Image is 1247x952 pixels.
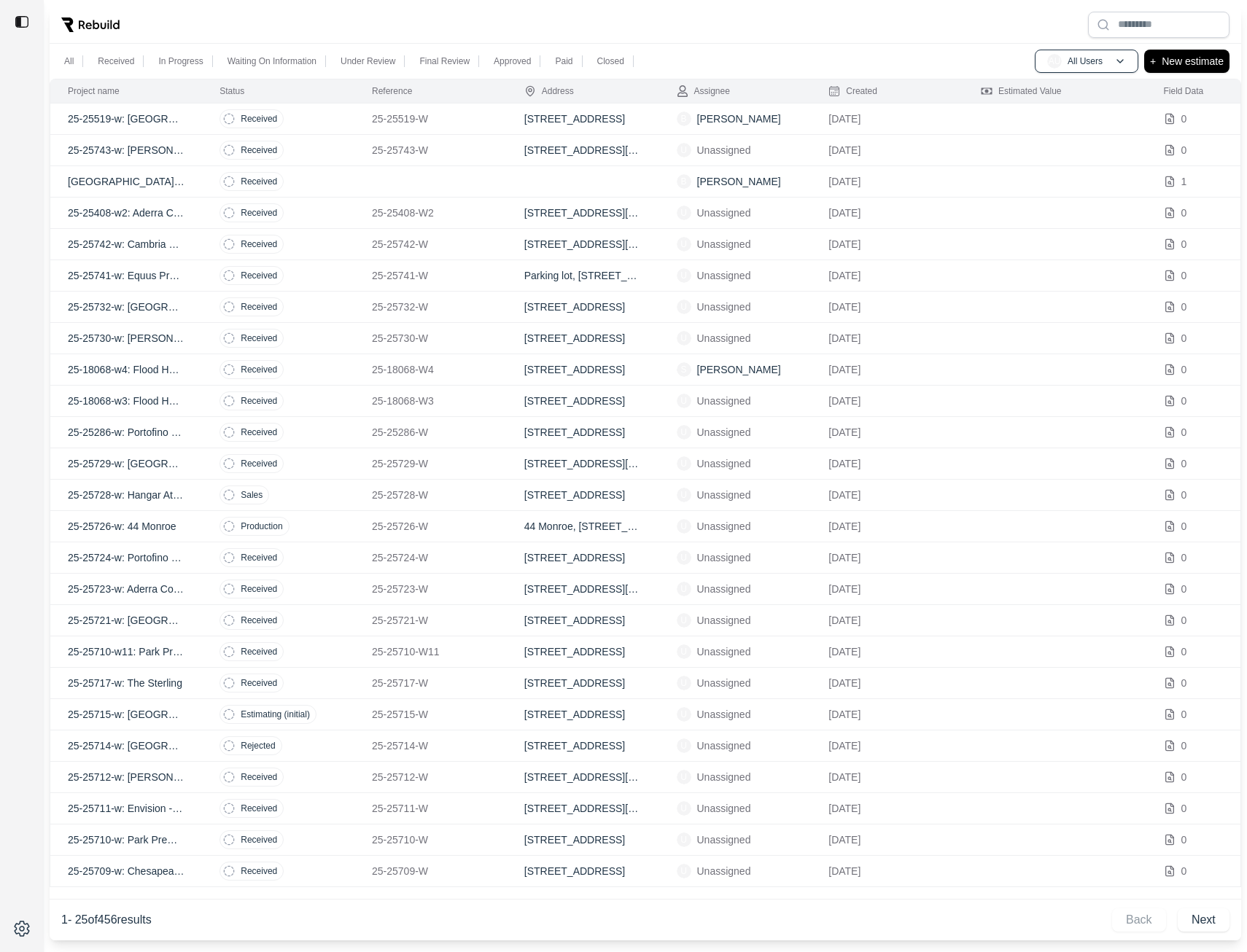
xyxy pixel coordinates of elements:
p: Received [241,865,277,877]
p: 25-18068-W3 [372,394,489,408]
p: Received [241,113,277,125]
p: 0 [1181,143,1187,157]
p: Unassigned [697,143,751,157]
p: 25-25286-W [372,425,489,440]
p: [DATE] [828,112,946,126]
div: Status [220,85,244,97]
p: Unassigned [697,864,751,878]
p: [DATE] [828,550,946,565]
p: Unassigned [697,738,751,753]
p: Unassigned [697,268,751,283]
p: 0 [1181,864,1187,878]
p: In Progress [158,55,203,67]
span: U [677,582,691,596]
span: U [677,738,691,753]
p: 0 [1181,394,1187,408]
p: 25-25724-W [372,550,489,565]
p: [DATE] [828,488,946,502]
p: 25-25742-W [372,237,489,251]
p: 0 [1181,300,1187,314]
p: 25-25726-w: 44 Monroe [68,519,184,534]
span: U [677,456,691,471]
p: [DATE] [828,331,946,346]
p: Unassigned [697,488,751,502]
p: Received [241,426,277,438]
p: 25-25408-w2: Aderra Condominiums 3024 [68,206,184,220]
span: U [677,864,691,878]
div: Created [828,85,877,97]
p: 25-25729-w: [GEOGRAPHIC_DATA] [68,456,184,471]
span: U [677,394,691,408]
span: U [677,143,691,157]
p: Unassigned [697,707,751,722]
td: [STREET_ADDRESS] [507,386,659,417]
p: 0 [1181,488,1187,502]
p: Paid [555,55,572,67]
p: 0 [1181,801,1187,816]
p: Unassigned [697,519,751,534]
p: Received [241,771,277,783]
td: [STREET_ADDRESS] [507,824,659,856]
p: Received [241,144,277,156]
p: Received [241,834,277,846]
img: toggle sidebar [15,15,29,29]
p: Final Review [419,55,470,67]
p: 25-25741-W [372,268,489,283]
p: [DATE] [828,456,946,471]
p: [DATE] [828,801,946,816]
p: Received [241,301,277,313]
p: Received [241,677,277,689]
p: 25-25717-w: The Sterling [68,676,184,690]
span: U [677,331,691,346]
p: 0 [1181,613,1187,628]
p: + [1150,52,1156,70]
td: 44 Monroe, [STREET_ADDRESS] [507,511,659,542]
p: [DATE] [828,237,946,251]
p: Unassigned [697,237,751,251]
p: 25-25730-W [372,331,489,346]
p: Unassigned [697,801,751,816]
p: 25-18068-w3: Flood House [68,394,184,408]
p: 25-25710-W11 [372,644,489,659]
span: S [677,362,691,377]
p: [DATE] [828,425,946,440]
p: Received [241,552,277,563]
p: [DATE] [828,582,946,596]
span: U [677,644,691,659]
td: [STREET_ADDRESS][PERSON_NAME] [507,574,659,605]
p: Received [241,270,277,281]
p: Received [241,614,277,626]
td: [STREET_ADDRESS] [507,104,659,135]
span: B [677,112,691,126]
p: 25-25715-w: [GEOGRAPHIC_DATA] [68,707,184,722]
div: Estimated Value [981,85,1062,97]
span: U [677,613,691,628]
p: 25-18068-W4 [372,362,489,377]
p: 1 [1181,174,1187,189]
p: All [64,55,74,67]
p: [DATE] [828,206,946,220]
p: 0 [1181,362,1187,377]
p: 0 [1181,738,1187,753]
p: [DATE] [828,613,946,628]
p: [PERSON_NAME] [697,112,781,126]
span: U [677,550,691,565]
span: U [677,519,691,534]
span: U [677,707,691,722]
td: [STREET_ADDRESS] [507,292,659,323]
td: [STREET_ADDRESS] [507,636,659,668]
td: [STREET_ADDRESS][PERSON_NAME] [507,448,659,480]
p: Unassigned [697,676,751,690]
p: Production [241,520,282,532]
p: Received [241,176,277,187]
p: Received [241,458,277,469]
td: [STREET_ADDRESS][PERSON_NAME] [507,229,659,260]
button: AUAll Users [1035,50,1138,73]
td: [STREET_ADDRESS] [507,856,659,887]
p: Received [241,803,277,814]
p: 0 [1181,112,1187,126]
p: 0 [1181,707,1187,722]
p: 25-25729-W [372,456,489,471]
span: U [677,268,691,283]
td: Parking lot, [STREET_ADDRESS] [507,260,659,292]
